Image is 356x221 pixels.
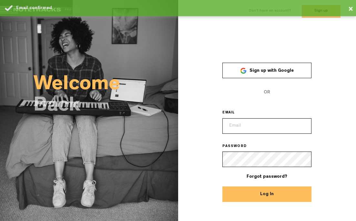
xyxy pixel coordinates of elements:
[249,68,294,73] span: Sign up with Google
[34,98,178,116] h2: Back
[222,144,256,149] label: PASSWORD
[348,3,353,16] button: ×
[222,118,311,134] input: Email
[222,186,311,202] button: Log In
[16,5,351,11] div: Email confirmed
[34,76,178,94] h2: Welcome
[247,174,287,179] a: Forgot password?
[222,85,311,100] span: OR
[222,111,244,116] label: EMAIL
